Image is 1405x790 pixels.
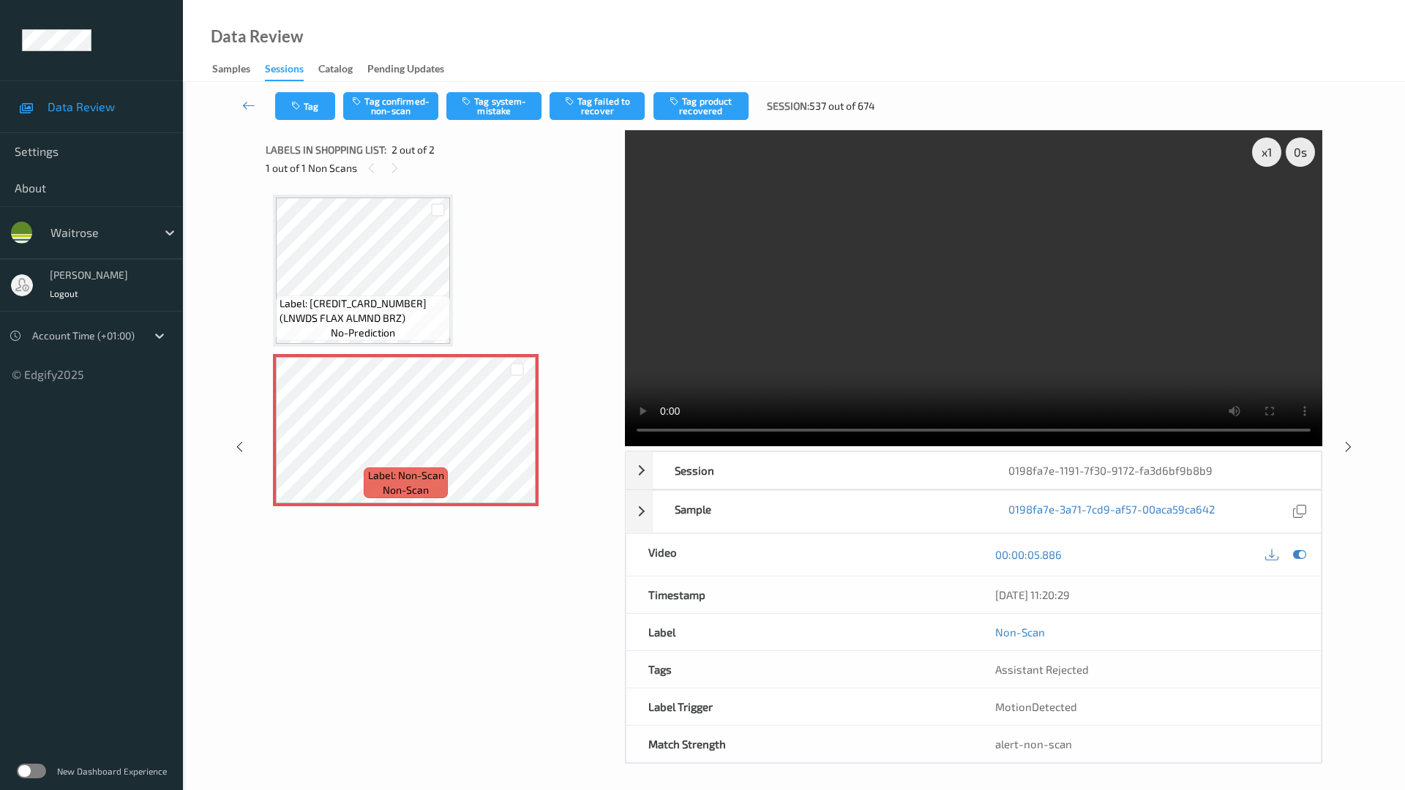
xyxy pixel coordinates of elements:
a: Sessions [265,59,318,81]
div: x 1 [1252,138,1281,167]
div: Session0198fa7e-1191-7f30-9172-fa3d6bf9b8b9 [626,451,1322,489]
div: Label Trigger [626,688,974,725]
span: Assistant Rejected [995,663,1089,676]
span: Label: Non-Scan [368,468,444,483]
a: Catalog [318,59,367,80]
div: Pending Updates [367,61,444,80]
a: Samples [212,59,265,80]
div: Sessions [265,61,304,81]
a: 0198fa7e-3a71-7cd9-af57-00aca59ca642 [1008,502,1215,522]
div: Timestamp [626,576,974,613]
span: non-scan [383,483,429,497]
div: Samples [212,61,250,80]
button: Tag system-mistake [446,92,542,120]
div: 0198fa7e-1191-7f30-9172-fa3d6bf9b8b9 [986,452,1321,489]
div: 1 out of 1 Non Scans [266,159,615,177]
div: Sample0198fa7e-3a71-7cd9-af57-00aca59ca642 [626,490,1322,533]
div: 0 s [1286,138,1315,167]
div: Label [626,614,974,650]
a: 00:00:05.886 [995,547,1062,562]
button: Tag product recovered [653,92,749,120]
a: Non-Scan [995,625,1045,639]
button: Tag [275,92,335,120]
div: Video [626,534,974,576]
div: Match Strength [626,726,974,762]
div: [DATE] 11:20:29 [995,587,1299,602]
button: Tag failed to recover [550,92,645,120]
a: Pending Updates [367,59,459,80]
span: Label: [CREDIT_CARD_NUMBER] (LNWDS FLAX ALMND BRZ) [280,296,446,326]
div: alert-non-scan [995,737,1299,751]
div: Catalog [318,61,353,80]
div: MotionDetected [973,688,1321,725]
div: Data Review [211,29,303,44]
div: Session [653,452,987,489]
span: no-prediction [331,326,395,340]
div: Tags [626,651,974,688]
div: Sample [653,491,987,533]
span: Session: [767,99,809,113]
span: Labels in shopping list: [266,143,386,157]
button: Tag confirmed-non-scan [343,92,438,120]
span: 2 out of 2 [391,143,435,157]
span: 537 out of 674 [809,99,875,113]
